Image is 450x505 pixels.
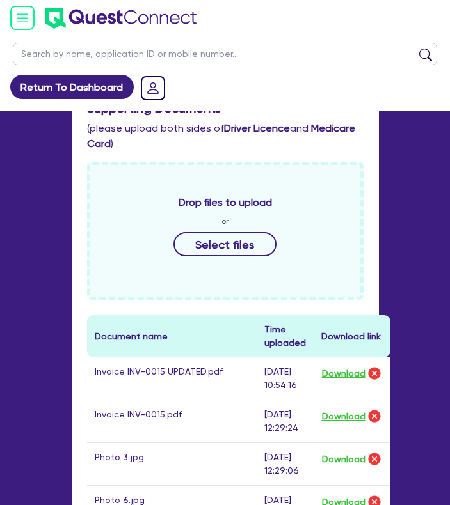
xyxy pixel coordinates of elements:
[45,8,197,29] img: quest-connect-logo-blue
[257,315,314,357] th: Time uploaded
[321,408,366,424] button: Download
[10,6,35,30] img: icon-menu-open
[136,72,170,105] a: Dropdown toggle
[314,315,390,357] th: Download link
[173,232,277,256] button: Select files
[10,75,134,99] a: Return To Dashboard
[367,366,382,381] img: delete-icon
[257,443,314,486] td: [DATE] 12:29:06
[87,443,257,486] td: Photo 3.jpg
[257,357,314,400] td: [DATE] 10:54:16
[367,408,382,424] img: delete-icon
[224,122,290,134] b: Driver Licence
[367,451,382,467] img: delete-icon
[321,451,366,467] button: Download
[321,365,366,382] button: Download
[87,122,355,150] span: (please upload both sides of and )
[13,43,437,65] input: Search by name, application ID or mobile number...
[179,195,272,210] span: Drop files to upload
[87,315,257,357] th: Document name
[221,215,229,227] span: or
[257,400,314,443] td: [DATE] 12:29:24
[87,357,257,400] td: Invoice INV-0015 UPDATED.pdf
[87,400,257,443] td: Invoice INV-0015.pdf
